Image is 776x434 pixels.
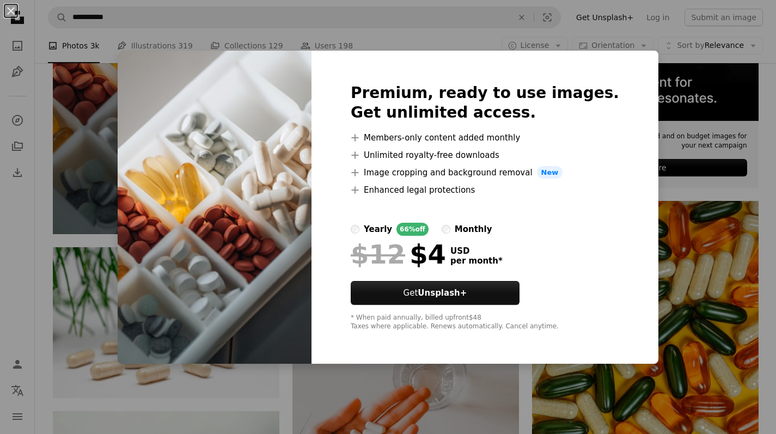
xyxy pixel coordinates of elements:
[351,225,359,234] input: yearly66%off
[351,166,619,179] li: Image cropping and background removal
[537,166,563,179] span: New
[364,223,392,236] div: yearly
[351,314,619,331] div: * When paid annually, billed upfront $48 Taxes where applicable. Renews automatically. Cancel any...
[351,281,520,305] button: GetUnsplash+
[455,223,492,236] div: monthly
[442,225,450,234] input: monthly
[351,149,619,162] li: Unlimited royalty-free downloads
[351,83,619,123] h2: Premium, ready to use images. Get unlimited access.
[450,256,503,266] span: per month *
[351,184,619,197] li: Enhanced legal protections
[396,223,429,236] div: 66% off
[351,240,446,268] div: $4
[351,240,405,268] span: $12
[418,288,467,298] strong: Unsplash+
[118,51,311,364] img: premium_photo-1668605109201-2dcf7a001215
[450,246,503,256] span: USD
[351,131,619,144] li: Members-only content added monthly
